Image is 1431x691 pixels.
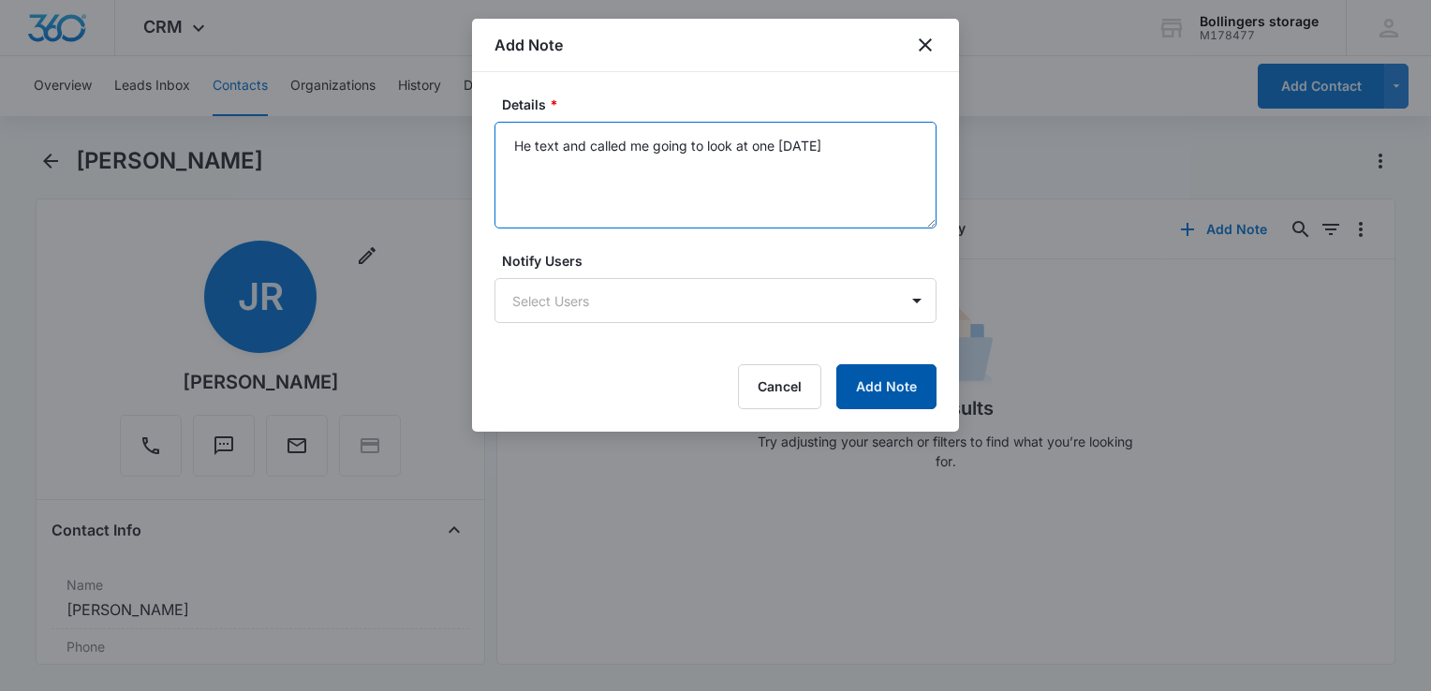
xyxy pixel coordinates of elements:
textarea: He text and called me going to look at one [DATE] [494,122,937,228]
label: Details [502,95,944,114]
button: Add Note [836,364,937,409]
button: close [914,34,937,56]
label: Notify Users [502,251,944,271]
button: Cancel [738,364,821,409]
h1: Add Note [494,34,563,56]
